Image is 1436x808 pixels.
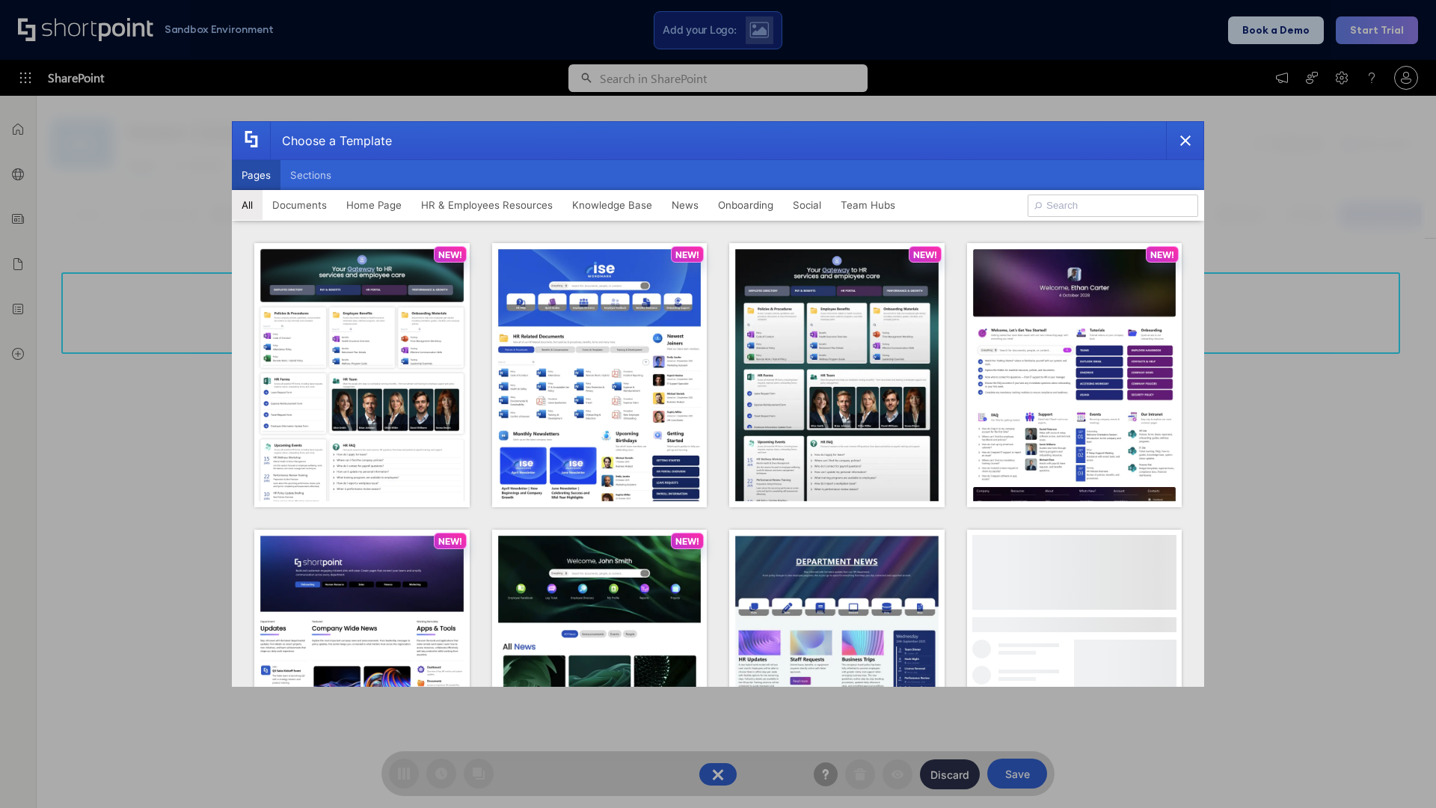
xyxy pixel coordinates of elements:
[232,160,280,190] button: Pages
[708,190,783,220] button: Onboarding
[783,190,831,220] button: Social
[675,249,699,260] p: NEW!
[675,536,699,547] p: NEW!
[913,249,937,260] p: NEW!
[232,121,1204,687] div: template selector
[662,190,708,220] button: News
[1150,249,1174,260] p: NEW!
[337,190,411,220] button: Home Page
[1361,736,1436,808] iframe: Chat Widget
[438,249,462,260] p: NEW!
[280,160,341,190] button: Sections
[411,190,562,220] button: HR & Employees Resources
[831,190,905,220] button: Team Hubs
[1028,195,1198,217] input: Search
[562,190,662,220] button: Knowledge Base
[263,190,337,220] button: Documents
[232,190,263,220] button: All
[438,536,462,547] p: NEW!
[270,122,392,159] div: Choose a Template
